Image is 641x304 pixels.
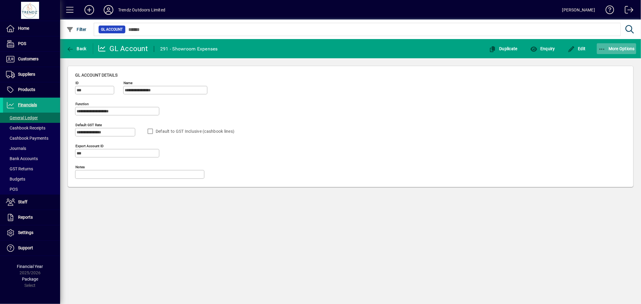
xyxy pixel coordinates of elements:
[124,81,133,85] mat-label: Name
[18,199,27,204] span: Staff
[529,43,557,54] button: Enquiry
[18,102,37,107] span: Financials
[60,43,93,54] app-page-header-button: Back
[3,241,60,256] a: Support
[3,21,60,36] a: Home
[3,123,60,133] a: Cashbook Receipts
[3,154,60,164] a: Bank Accounts
[3,143,60,154] a: Journals
[601,1,614,21] a: Knowledge Base
[3,82,60,97] a: Products
[3,195,60,210] a: Staff
[18,87,35,92] span: Products
[489,46,517,51] span: Duplicate
[530,46,555,51] span: Enquiry
[75,102,89,106] mat-label: Function
[620,1,633,21] a: Logout
[3,133,60,143] a: Cashbook Payments
[18,56,38,61] span: Customers
[99,5,118,15] button: Profile
[98,44,148,53] div: GL Account
[101,26,123,32] span: GL Account
[118,5,165,15] div: Trendz Outdoors Limited
[18,26,29,31] span: Home
[3,174,60,184] a: Budgets
[75,81,79,85] mat-label: ID
[566,43,587,54] button: Edit
[6,156,38,161] span: Bank Accounts
[75,165,85,169] mat-label: Notes
[66,46,87,51] span: Back
[6,115,38,120] span: General Ledger
[6,177,25,181] span: Budgets
[597,43,636,54] button: More Options
[18,41,26,46] span: POS
[3,113,60,123] a: General Ledger
[6,166,33,171] span: GST Returns
[17,264,43,269] span: Financial Year
[65,43,88,54] button: Back
[22,277,38,281] span: Package
[80,5,99,15] button: Add
[6,126,45,130] span: Cashbook Receipts
[562,5,595,15] div: [PERSON_NAME]
[3,36,60,51] a: POS
[18,245,33,250] span: Support
[66,27,87,32] span: Filter
[3,164,60,174] a: GST Returns
[75,144,104,148] mat-label: Export account ID
[18,215,33,220] span: Reports
[3,67,60,82] a: Suppliers
[3,210,60,225] a: Reports
[3,184,60,194] a: POS
[75,73,118,78] span: GL account details
[6,187,18,192] span: POS
[18,72,35,77] span: Suppliers
[6,146,26,151] span: Journals
[487,43,519,54] button: Duplicate
[75,123,102,127] mat-label: Default GST rate
[568,46,586,51] span: Edit
[6,136,48,141] span: Cashbook Payments
[65,24,88,35] button: Filter
[160,44,218,54] div: 291 - Showroom Expenses
[3,225,60,240] a: Settings
[598,46,635,51] span: More Options
[18,230,33,235] span: Settings
[3,52,60,67] a: Customers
